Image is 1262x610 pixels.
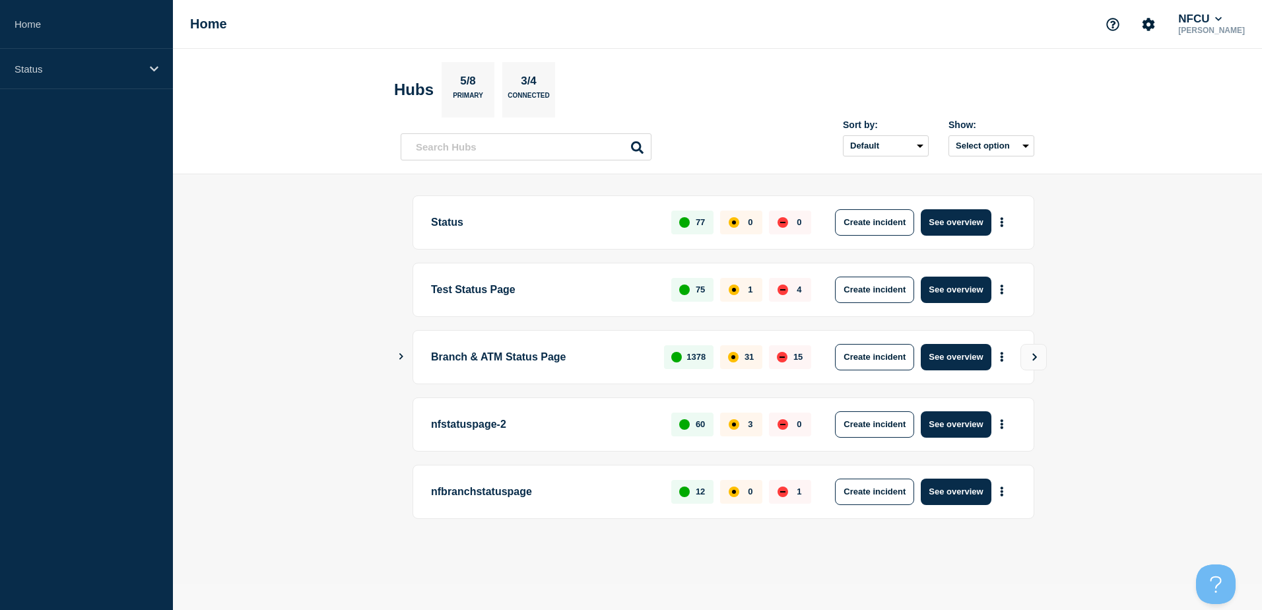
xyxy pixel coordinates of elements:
[835,411,914,438] button: Create incident
[993,210,1011,234] button: More actions
[696,419,705,429] p: 60
[15,63,141,75] p: Status
[843,135,929,156] select: Sort by
[729,285,739,295] div: affected
[455,75,481,92] p: 5/8
[835,209,914,236] button: Create incident
[729,487,739,497] div: affected
[778,419,788,430] div: down
[1135,11,1162,38] button: Account settings
[993,345,1011,369] button: More actions
[729,419,739,430] div: affected
[696,217,705,227] p: 77
[778,217,788,228] div: down
[431,277,656,303] p: Test Status Page
[516,75,542,92] p: 3/4
[835,344,914,370] button: Create incident
[778,285,788,295] div: down
[748,217,752,227] p: 0
[453,92,483,106] p: Primary
[728,352,739,362] div: affected
[748,285,752,294] p: 1
[921,479,991,505] button: See overview
[748,487,752,496] p: 0
[508,92,549,106] p: Connected
[729,217,739,228] div: affected
[948,135,1034,156] button: Select option
[745,352,754,362] p: 31
[993,277,1011,302] button: More actions
[401,133,651,160] input: Search Hubs
[431,344,649,370] p: Branch & ATM Status Page
[1099,11,1127,38] button: Support
[431,411,656,438] p: nfstatuspage-2
[398,352,405,362] button: Show Connected Hubs
[797,419,801,429] p: 0
[921,277,991,303] button: See overview
[948,119,1034,130] div: Show:
[748,419,752,429] p: 3
[921,209,991,236] button: See overview
[797,487,801,496] p: 1
[1020,344,1047,370] button: View
[679,217,690,228] div: up
[993,412,1011,436] button: More actions
[797,217,801,227] p: 0
[793,352,803,362] p: 15
[679,419,690,430] div: up
[696,487,705,496] p: 12
[993,479,1011,504] button: More actions
[1176,13,1224,26] button: NFCU
[835,479,914,505] button: Create incident
[431,209,656,236] p: Status
[190,17,227,32] h1: Home
[394,81,434,99] h2: Hubs
[778,487,788,497] div: down
[843,119,929,130] div: Sort by:
[431,479,656,505] p: nfbranchstatuspage
[679,285,690,295] div: up
[835,277,914,303] button: Create incident
[1176,26,1247,35] p: [PERSON_NAME]
[1196,564,1236,604] iframe: Help Scout Beacon - Open
[921,411,991,438] button: See overview
[777,352,787,362] div: down
[696,285,705,294] p: 75
[671,352,682,362] div: up
[797,285,801,294] p: 4
[921,344,991,370] button: See overview
[679,487,690,497] div: up
[686,352,706,362] p: 1378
